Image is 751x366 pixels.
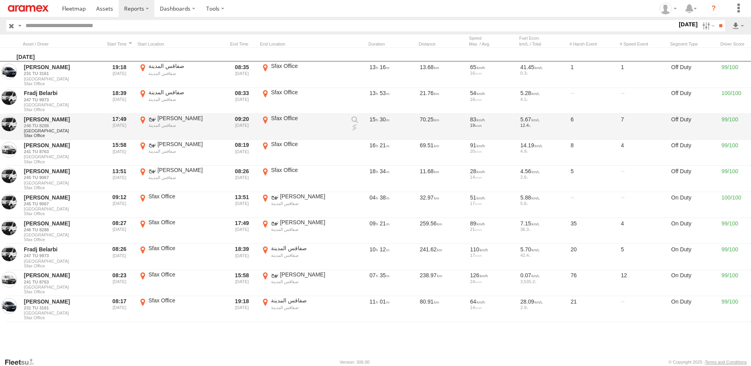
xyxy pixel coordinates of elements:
[260,115,346,139] label: Click to View Event Location
[260,245,346,269] label: Click to View Event Location
[271,253,345,258] div: صفاقس المدينة
[1,90,17,105] a: View Asset in Asset Management
[707,2,720,15] i: ?
[380,168,390,174] span: 34
[24,259,100,264] span: [GEOGRAPHIC_DATA]
[271,219,345,226] div: نهج [PERSON_NAME]
[148,219,223,226] div: Sfax Office
[24,272,100,279] a: [PERSON_NAME]
[24,107,100,112] span: Filter Results to this Group
[1,220,17,236] a: View Asset in Asset Management
[470,64,515,71] div: 65
[470,97,515,102] div: 16
[24,142,100,149] a: [PERSON_NAME]
[260,89,346,113] label: Click to View Event Location
[419,245,466,269] div: 241.62
[669,360,747,364] div: © Copyright 2025 -
[419,89,466,113] div: 21.76
[24,264,100,268] span: Filter Results to this Group
[148,71,223,76] div: صفاقس المدينة
[24,168,100,175] a: [PERSON_NAME]
[24,289,100,294] span: Filter Results to this Group
[370,298,378,305] span: 11
[1,142,17,157] a: View Asset in Asset Management
[24,279,100,285] a: 241 TU 8763
[670,297,717,321] div: On Duty
[148,62,223,70] div: صفاقس المدينة
[271,201,345,206] div: صفاقس المدينة
[227,219,257,243] div: Exited after selected date range
[570,297,617,321] div: 21
[271,141,345,148] div: Sfax Office
[227,62,257,87] div: Exited after selected date range
[1,246,17,262] a: View Asset in Asset Management
[380,246,390,253] span: 12
[24,227,100,232] a: 246 TU 8288
[24,285,100,289] span: [GEOGRAPHIC_DATA]
[24,207,100,211] span: [GEOGRAPHIC_DATA]
[620,62,667,87] div: 1
[670,245,717,269] div: On Duty
[104,89,134,113] div: Entered prior to selected date range
[620,115,667,139] div: 7
[137,245,224,269] label: Click to View Event Location
[227,271,257,295] div: Exited after selected date range
[227,41,257,47] div: Click to Sort
[271,271,345,278] div: نهج [PERSON_NAME]
[24,123,100,128] a: 246 TU 8288
[520,227,565,232] div: 36.3
[470,279,515,284] div: 24
[271,62,345,70] div: Sfax Office
[271,167,345,174] div: Sfax Office
[104,219,134,243] div: Entered prior to selected date range
[520,116,565,123] div: 5.67
[260,141,346,165] label: Click to View Event Location
[380,194,390,201] span: 38
[520,298,565,305] div: 28.09
[104,141,134,165] div: Entered prior to selected date range
[670,219,717,243] div: On Duty
[260,271,346,295] label: Click to View Event Location
[104,115,134,139] div: Entered prior to selected date range
[470,272,515,279] div: 126
[520,201,565,206] div: 5.6
[470,194,515,201] div: 51
[227,115,257,139] div: Exited after selected date range
[380,272,390,278] span: 35
[380,116,390,123] span: 30
[419,115,466,139] div: 70.25
[520,123,565,128] div: 12.4
[520,71,565,75] div: 0.3
[137,89,224,113] label: Click to View Event Location
[24,81,100,86] span: Filter Results to this Group
[419,41,466,47] div: Click to Sort
[470,149,515,154] div: 20
[104,297,134,321] div: Entered prior to selected date range
[520,142,565,149] div: 14.19
[104,167,134,191] div: Entered prior to selected date range
[104,193,134,217] div: Entered prior to selected date range
[731,20,745,31] label: Export results as...
[705,360,747,364] a: Terms and Conditions
[148,115,223,122] div: نهج [PERSON_NAME]
[370,116,378,123] span: 15
[271,89,345,96] div: Sfax Office
[24,175,100,180] a: 245 TU 9067
[137,167,224,191] label: Click to View Event Location
[24,201,100,207] a: 245 TU 9067
[380,142,390,148] span: 21
[470,220,515,227] div: 89
[419,62,466,87] div: 13.68
[370,90,378,96] span: 13
[24,181,100,185] span: [GEOGRAPHIC_DATA]
[24,185,100,190] span: Filter Results to this Group
[620,141,667,165] div: 4
[520,220,565,227] div: 7.15
[137,141,224,165] label: Click to View Event Location
[620,271,667,295] div: 12
[24,246,100,253] a: Fradj Belarbi
[24,194,100,201] a: [PERSON_NAME]
[8,5,49,12] img: aramex-logo.svg
[1,168,17,183] a: View Asset in Asset Management
[24,220,100,227] a: [PERSON_NAME]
